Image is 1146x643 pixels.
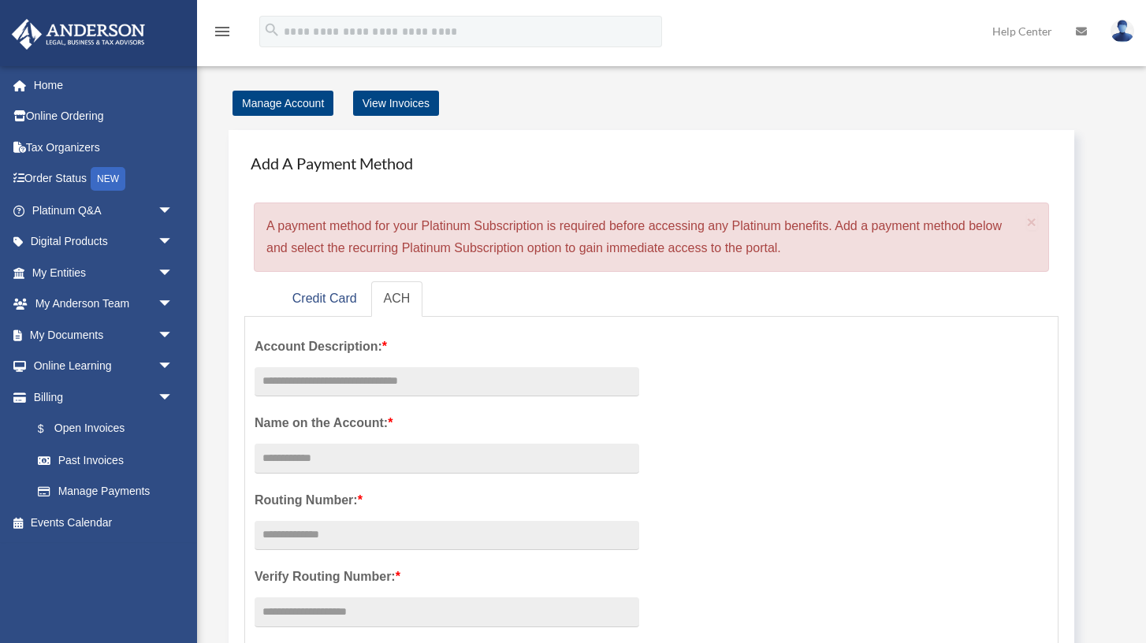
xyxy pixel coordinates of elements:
[1111,20,1134,43] img: User Pic
[244,146,1059,180] h4: Add A Payment Method
[11,163,197,195] a: Order StatusNEW
[11,288,197,320] a: My Anderson Teamarrow_drop_down
[158,319,189,351] span: arrow_drop_down
[263,21,281,39] i: search
[158,288,189,321] span: arrow_drop_down
[1027,213,1037,231] span: ×
[22,444,197,476] a: Past Invoices
[11,226,197,258] a: Digital Productsarrow_drop_down
[1027,214,1037,230] button: Close
[255,566,639,588] label: Verify Routing Number:
[233,91,333,116] a: Manage Account
[255,336,639,358] label: Account Description:
[213,22,232,41] i: menu
[11,319,197,351] a: My Documentsarrow_drop_down
[7,19,150,50] img: Anderson Advisors Platinum Portal
[11,507,197,538] a: Events Calendar
[371,281,423,317] a: ACH
[158,195,189,227] span: arrow_drop_down
[22,413,197,445] a: $Open Invoices
[11,132,197,163] a: Tax Organizers
[213,28,232,41] a: menu
[11,69,197,101] a: Home
[353,91,439,116] a: View Invoices
[11,351,197,382] a: Online Learningarrow_drop_down
[158,257,189,289] span: arrow_drop_down
[11,381,197,413] a: Billingarrow_drop_down
[255,489,639,511] label: Routing Number:
[91,167,125,191] div: NEW
[254,203,1049,272] div: A payment method for your Platinum Subscription is required before accessing any Platinum benefit...
[47,419,54,439] span: $
[158,381,189,414] span: arrow_drop_down
[22,476,189,507] a: Manage Payments
[158,351,189,383] span: arrow_drop_down
[158,226,189,258] span: arrow_drop_down
[11,257,197,288] a: My Entitiesarrow_drop_down
[11,195,197,226] a: Platinum Q&Aarrow_drop_down
[280,281,370,317] a: Credit Card
[255,412,639,434] label: Name on the Account:
[11,101,197,132] a: Online Ordering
